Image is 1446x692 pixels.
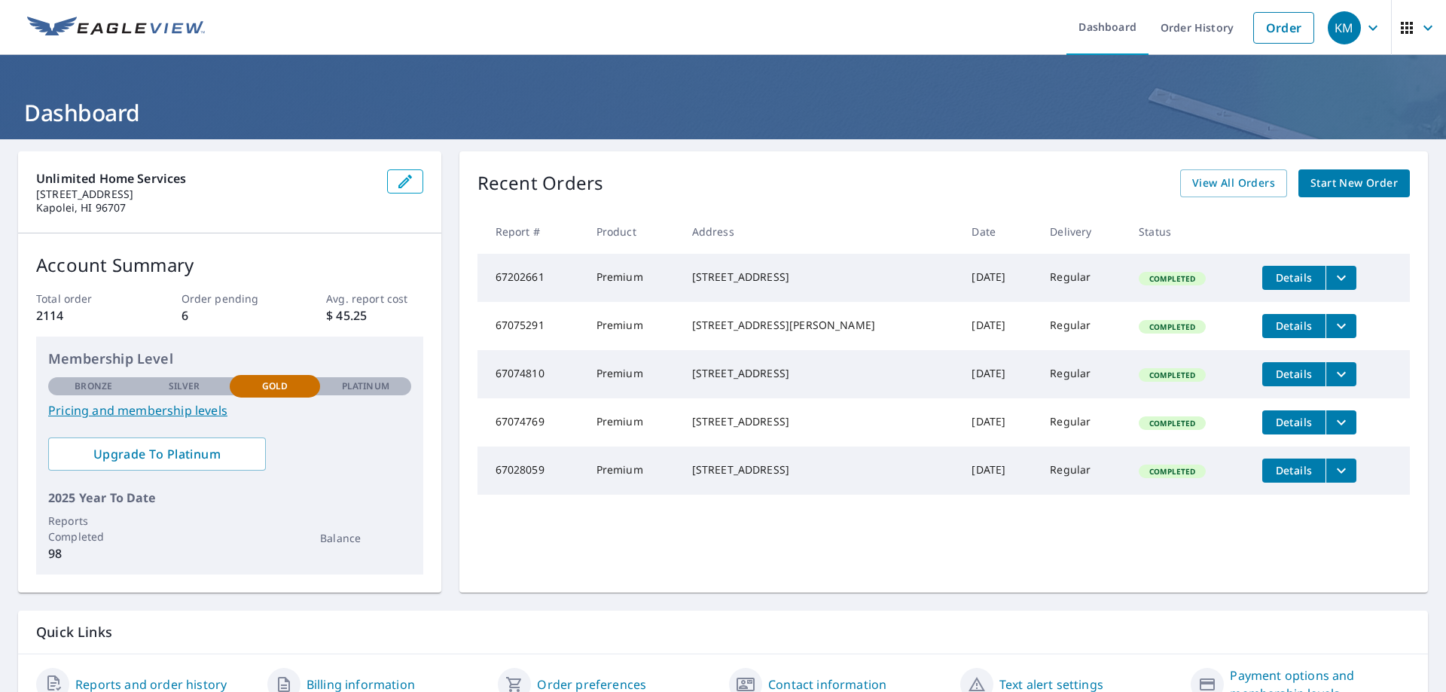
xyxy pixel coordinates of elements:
[36,291,133,306] p: Total order
[477,302,584,350] td: 67075291
[692,270,948,285] div: [STREET_ADDRESS]
[584,254,680,302] td: Premium
[326,306,423,325] p: $ 45.25
[48,513,139,544] p: Reports Completed
[1180,169,1287,197] a: View All Orders
[1271,415,1316,429] span: Details
[1325,459,1356,483] button: filesDropdownBtn-67028059
[48,401,411,419] a: Pricing and membership levels
[48,349,411,369] p: Membership Level
[959,350,1038,398] td: [DATE]
[1038,350,1127,398] td: Regular
[1038,398,1127,447] td: Regular
[36,187,375,201] p: [STREET_ADDRESS]
[1271,367,1316,381] span: Details
[27,17,205,39] img: EV Logo
[1271,319,1316,333] span: Details
[477,398,584,447] td: 67074769
[959,302,1038,350] td: [DATE]
[1140,322,1204,332] span: Completed
[1262,362,1325,386] button: detailsBtn-67074810
[36,169,375,187] p: Unlimited Home Services
[692,366,948,381] div: [STREET_ADDRESS]
[959,398,1038,447] td: [DATE]
[584,209,680,254] th: Product
[18,97,1428,128] h1: Dashboard
[182,306,278,325] p: 6
[477,350,584,398] td: 67074810
[1192,174,1275,193] span: View All Orders
[477,209,584,254] th: Report #
[1262,266,1325,290] button: detailsBtn-67202661
[1325,362,1356,386] button: filesDropdownBtn-67074810
[477,169,604,197] p: Recent Orders
[1253,12,1314,44] a: Order
[169,380,200,393] p: Silver
[692,318,948,333] div: [STREET_ADDRESS][PERSON_NAME]
[36,201,375,215] p: Kapolei, HI 96707
[692,414,948,429] div: [STREET_ADDRESS]
[584,447,680,495] td: Premium
[48,489,411,507] p: 2025 Year To Date
[320,530,410,546] p: Balance
[1038,209,1127,254] th: Delivery
[1038,302,1127,350] td: Regular
[48,437,266,471] a: Upgrade To Platinum
[36,251,423,279] p: Account Summary
[36,623,1410,642] p: Quick Links
[48,544,139,562] p: 98
[36,306,133,325] p: 2114
[60,446,254,462] span: Upgrade To Platinum
[680,209,960,254] th: Address
[1140,418,1204,428] span: Completed
[262,380,288,393] p: Gold
[959,447,1038,495] td: [DATE]
[1271,463,1316,477] span: Details
[959,209,1038,254] th: Date
[584,398,680,447] td: Premium
[959,254,1038,302] td: [DATE]
[477,254,584,302] td: 67202661
[1262,459,1325,483] button: detailsBtn-67028059
[75,380,112,393] p: Bronze
[1325,266,1356,290] button: filesDropdownBtn-67202661
[1325,314,1356,338] button: filesDropdownBtn-67075291
[1298,169,1410,197] a: Start New Order
[1325,410,1356,434] button: filesDropdownBtn-67074769
[1262,314,1325,338] button: detailsBtn-67075291
[342,380,389,393] p: Platinum
[1140,370,1204,380] span: Completed
[477,447,584,495] td: 67028059
[1310,174,1398,193] span: Start New Order
[182,291,278,306] p: Order pending
[692,462,948,477] div: [STREET_ADDRESS]
[1262,410,1325,434] button: detailsBtn-67074769
[326,291,423,306] p: Avg. report cost
[1140,273,1204,284] span: Completed
[1038,254,1127,302] td: Regular
[584,350,680,398] td: Premium
[1038,447,1127,495] td: Regular
[584,302,680,350] td: Premium
[1271,270,1316,285] span: Details
[1140,466,1204,477] span: Completed
[1127,209,1250,254] th: Status
[1328,11,1361,44] div: KM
